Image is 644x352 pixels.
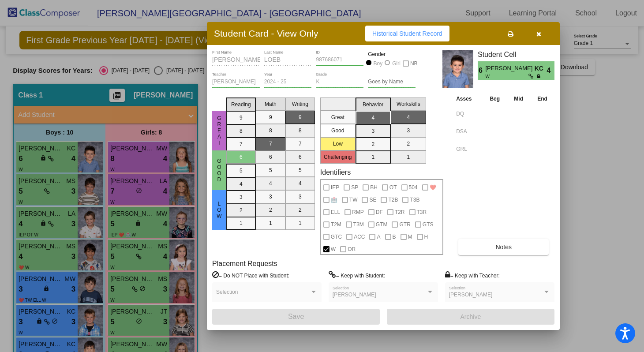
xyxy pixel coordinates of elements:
[212,271,289,280] label: = Do NOT Place with Student:
[387,309,554,325] button: Archive
[215,158,223,183] span: Good
[316,79,363,85] input: grade
[445,271,500,280] label: = Keep with Teacher:
[485,64,534,73] span: [PERSON_NAME]
[316,57,363,63] input: Enter ID
[393,232,396,242] span: B
[535,64,547,73] span: KC
[320,168,351,176] label: Identifiers
[478,50,554,59] h3: Student Cell
[331,232,342,242] span: GTC
[376,219,388,230] span: GTM
[454,94,483,104] th: Asses
[354,232,365,242] span: ACC
[461,313,481,320] span: Archive
[368,50,416,58] mat-label: Gender
[331,219,341,230] span: T2M
[388,195,398,205] span: T2B
[352,207,364,217] span: RMP
[507,94,530,104] th: Mid
[212,79,260,85] input: teacher
[214,28,318,39] h3: Student Card - View Only
[331,182,339,193] span: IEP
[399,219,410,230] span: GTR
[449,292,493,298] span: [PERSON_NAME]
[409,182,418,193] span: 504
[373,60,383,67] div: Boy
[485,73,528,80] span: W
[349,195,358,205] span: TW
[365,26,449,41] button: Historical Student Record
[456,125,480,138] input: assessment
[288,313,304,320] span: Save
[410,195,419,205] span: T3B
[424,232,428,242] span: H
[372,30,442,37] span: Historical Student Record
[408,232,412,242] span: M
[368,79,416,85] input: goes by name
[417,207,427,217] span: T3R
[329,271,385,280] label: = Keep with Student:
[215,115,223,146] span: Great
[423,219,434,230] span: GTS
[456,107,480,120] input: assessment
[458,239,549,255] button: Notes
[430,182,436,193] span: ❤️
[353,219,364,230] span: T3M
[370,182,378,193] span: BH
[495,243,512,251] span: Notes
[212,309,380,325] button: Save
[369,195,376,205] span: SE
[264,79,312,85] input: year
[333,292,376,298] span: [PERSON_NAME]
[483,94,507,104] th: Beg
[212,259,277,268] label: Placement Requests
[376,207,383,217] span: DF
[395,207,405,217] span: T2R
[331,195,337,205] span: 🏥
[331,207,340,217] span: ELL
[215,201,223,219] span: Low
[547,65,554,76] span: 4
[410,58,418,69] span: NB
[530,94,554,104] th: End
[351,182,358,193] span: SP
[389,182,397,193] span: OT
[348,244,356,255] span: OR
[456,142,480,156] input: assessment
[392,60,401,67] div: Girl
[478,65,485,76] span: 6
[377,232,380,242] span: A
[331,244,336,255] span: W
